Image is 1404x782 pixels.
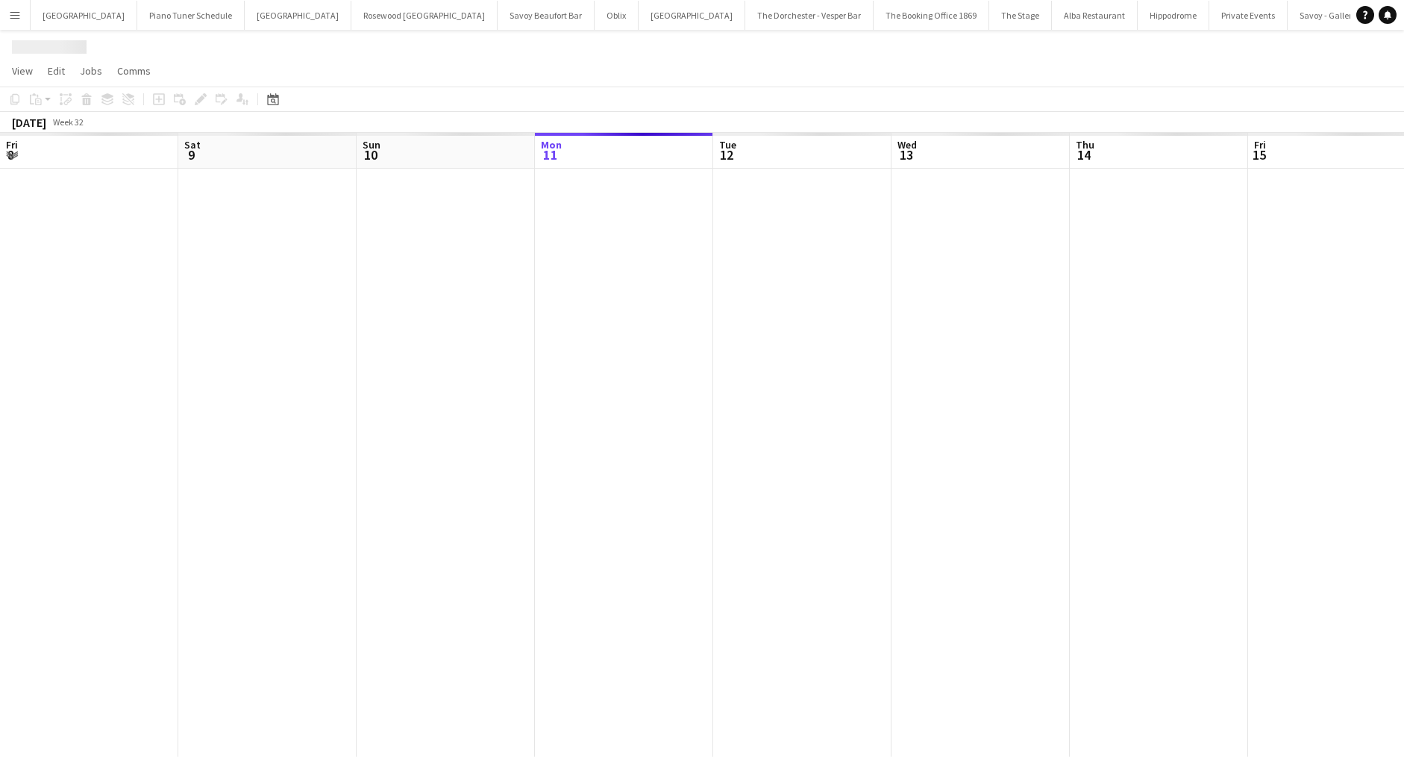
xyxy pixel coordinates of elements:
button: Private Events [1209,1,1288,30]
span: Sun [363,138,380,151]
span: 11 [539,146,562,163]
span: Tue [719,138,736,151]
button: The Stage [989,1,1052,30]
button: Oblix [595,1,639,30]
a: Jobs [74,61,108,81]
span: 8 [4,146,18,163]
span: 12 [717,146,736,163]
button: The Booking Office 1869 [874,1,989,30]
span: Jobs [80,64,102,78]
button: Rosewood [GEOGRAPHIC_DATA] [351,1,498,30]
span: 15 [1252,146,1266,163]
span: View [12,64,33,78]
a: Comms [111,61,157,81]
div: [DATE] [12,115,46,130]
button: [GEOGRAPHIC_DATA] [245,1,351,30]
button: Savoy Beaufort Bar [498,1,595,30]
button: Piano Tuner Schedule [137,1,245,30]
span: Thu [1076,138,1094,151]
span: Week 32 [49,116,87,128]
button: Hippodrome [1138,1,1209,30]
span: Wed [897,138,917,151]
span: Comms [117,64,151,78]
button: [GEOGRAPHIC_DATA] [31,1,137,30]
button: Savoy - Gallery [1288,1,1369,30]
span: 9 [182,146,201,163]
a: Edit [42,61,71,81]
span: Fri [1254,138,1266,151]
span: 10 [360,146,380,163]
span: 14 [1074,146,1094,163]
span: Fri [6,138,18,151]
span: Mon [541,138,562,151]
button: Alba Restaurant [1052,1,1138,30]
span: Sat [184,138,201,151]
span: 13 [895,146,917,163]
a: View [6,61,39,81]
span: Edit [48,64,65,78]
button: [GEOGRAPHIC_DATA] [639,1,745,30]
button: The Dorchester - Vesper Bar [745,1,874,30]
